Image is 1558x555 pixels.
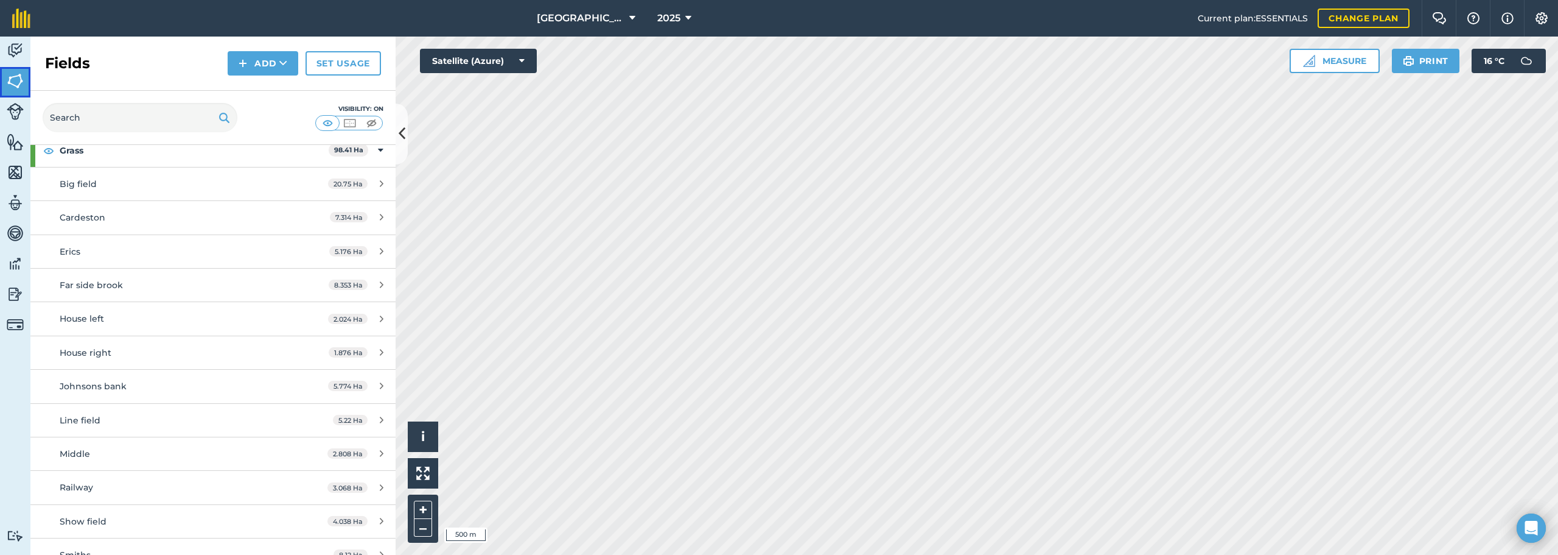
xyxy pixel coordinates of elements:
[7,285,24,303] img: svg+xml;base64,PD94bWwgdmVyc2lvbj0iMS4wIiBlbmNvZGluZz0idXRmLTgiPz4KPCEtLSBHZW5lcmF0b3I6IEFkb2JlIE...
[1514,49,1539,73] img: svg+xml;base64,PD94bWwgdmVyc2lvbj0iMS4wIiBlbmNvZGluZz0idXRmLTgiPz4KPCEtLSBHZW5lcmF0b3I6IEFkb2JlIE...
[1403,54,1414,68] img: svg+xml;base64,PHN2ZyB4bWxucz0iaHR0cDovL3d3dy53My5vcmcvMjAwMC9zdmciIHdpZHRoPSIxOSIgaGVpZ2h0PSIyNC...
[364,117,379,129] img: svg+xml;base64,PHN2ZyB4bWxucz0iaHR0cDovL3d3dy53My5vcmcvMjAwMC9zdmciIHdpZHRoPSI1MCIgaGVpZ2h0PSI0MC...
[60,516,107,527] span: Show field
[342,117,357,129] img: svg+xml;base64,PHN2ZyB4bWxucz0iaHR0cDovL3d3dy53My5vcmcvMjAwMC9zdmciIHdpZHRoPSI1MCIgaGVpZ2h0PSI0MC...
[7,103,24,120] img: svg+xml;base64,PD94bWwgdmVyc2lvbj0iMS4wIiBlbmNvZGluZz0idXRmLTgiPz4KPCEtLSBHZW5lcmF0b3I6IEFkb2JlIE...
[60,212,105,223] span: Cardeston
[1534,12,1549,24] img: A cog icon
[1484,49,1504,73] span: 16 ° C
[421,429,425,444] span: i
[330,212,368,222] span: 7.314 Ha
[327,448,368,459] span: 2.808 Ha
[333,415,368,425] span: 5.22 Ha
[30,437,396,470] a: Middle2.808 Ha
[306,51,381,76] a: Set usage
[329,347,368,358] span: 1.876 Ha
[414,519,432,537] button: –
[420,49,537,73] button: Satellite (Azure)
[328,179,368,189] span: 20.75 Ha
[328,381,368,391] span: 5.774 Ha
[60,415,100,426] span: Line field
[315,104,383,114] div: Visibility: On
[30,336,396,369] a: House right1.876 Ha
[60,313,104,324] span: House left
[537,11,624,26] span: [GEOGRAPHIC_DATA]
[60,280,123,291] span: Far side brook
[1290,49,1380,73] button: Measure
[7,530,24,542] img: svg+xml;base64,PD94bWwgdmVyc2lvbj0iMS4wIiBlbmNvZGluZz0idXRmLTgiPz4KPCEtLSBHZW5lcmF0b3I6IEFkb2JlIE...
[43,103,237,132] input: Search
[1432,12,1447,24] img: Two speech bubbles overlapping with the left bubble in the forefront
[1303,55,1315,67] img: Ruler icon
[327,483,368,493] span: 3.068 Ha
[45,54,90,73] h2: Fields
[414,501,432,519] button: +
[7,316,24,333] img: svg+xml;base64,PD94bWwgdmVyc2lvbj0iMS4wIiBlbmNvZGluZz0idXRmLTgiPz4KPCEtLSBHZW5lcmF0b3I6IEFkb2JlIE...
[329,246,368,256] span: 5.176 Ha
[30,505,396,538] a: Show field4.038 Ha
[30,302,396,335] a: House left2.024 Ha
[334,146,363,154] strong: 98.41 Ha
[7,72,24,90] img: svg+xml;base64,PHN2ZyB4bWxucz0iaHR0cDovL3d3dy53My5vcmcvMjAwMC9zdmciIHdpZHRoPSI1NiIgaGVpZ2h0PSI2MC...
[30,201,396,234] a: Cardeston7.314 Ha
[12,9,30,28] img: fieldmargin Logo
[7,163,24,182] img: svg+xml;base64,PHN2ZyB4bWxucz0iaHR0cDovL3d3dy53My5vcmcvMjAwMC9zdmciIHdpZHRoPSI1NiIgaGVpZ2h0PSI2MC...
[30,471,396,504] a: Railway3.068 Ha
[327,516,368,526] span: 4.038 Ha
[30,235,396,268] a: Erics5.176 Ha
[7,194,24,212] img: svg+xml;base64,PD94bWwgdmVyc2lvbj0iMS4wIiBlbmNvZGluZz0idXRmLTgiPz4KPCEtLSBHZW5lcmF0b3I6IEFkb2JlIE...
[30,269,396,302] a: Far side brook8.353 Ha
[30,404,396,437] a: Line field5.22 Ha
[7,41,24,60] img: svg+xml;base64,PD94bWwgdmVyc2lvbj0iMS4wIiBlbmNvZGluZz0idXRmLTgiPz4KPCEtLSBHZW5lcmF0b3I6IEFkb2JlIE...
[657,11,680,26] span: 2025
[416,467,430,480] img: Four arrows, one pointing top left, one top right, one bottom right and the last bottom left
[1318,9,1410,28] a: Change plan
[30,168,396,200] a: Big field20.75 Ha
[320,117,335,129] img: svg+xml;base64,PHN2ZyB4bWxucz0iaHR0cDovL3d3dy53My5vcmcvMjAwMC9zdmciIHdpZHRoPSI1MCIgaGVpZ2h0PSI0MC...
[60,246,80,257] span: Erics
[60,448,90,459] span: Middle
[7,255,24,273] img: svg+xml;base64,PD94bWwgdmVyc2lvbj0iMS4wIiBlbmNvZGluZz0idXRmLTgiPz4KPCEtLSBHZW5lcmF0b3I6IEFkb2JlIE...
[60,381,127,392] span: Johnsons bank
[408,422,438,452] button: i
[60,347,111,358] span: House right
[1466,12,1481,24] img: A question mark icon
[1472,49,1546,73] button: 16 °C
[1501,11,1514,26] img: svg+xml;base64,PHN2ZyB4bWxucz0iaHR0cDovL3d3dy53My5vcmcvMjAwMC9zdmciIHdpZHRoPSIxNyIgaGVpZ2h0PSIxNy...
[239,56,247,71] img: svg+xml;base64,PHN2ZyB4bWxucz0iaHR0cDovL3d3dy53My5vcmcvMjAwMC9zdmciIHdpZHRoPSIxNCIgaGVpZ2h0PSIyNC...
[1392,49,1460,73] button: Print
[60,179,97,189] span: Big field
[328,314,368,324] span: 2.024 Ha
[7,133,24,151] img: svg+xml;base64,PHN2ZyB4bWxucz0iaHR0cDovL3d3dy53My5vcmcvMjAwMC9zdmciIHdpZHRoPSI1NiIgaGVpZ2h0PSI2MC...
[7,224,24,242] img: svg+xml;base64,PD94bWwgdmVyc2lvbj0iMS4wIiBlbmNvZGluZz0idXRmLTgiPz4KPCEtLSBHZW5lcmF0b3I6IEFkb2JlIE...
[30,370,396,403] a: Johnsons bank5.774 Ha
[43,143,54,158] img: svg+xml;base64,PHN2ZyB4bWxucz0iaHR0cDovL3d3dy53My5vcmcvMjAwMC9zdmciIHdpZHRoPSIxOCIgaGVpZ2h0PSIyNC...
[60,482,93,493] span: Railway
[329,280,368,290] span: 8.353 Ha
[228,51,298,76] button: Add
[1198,12,1308,25] span: Current plan : ESSENTIALS
[60,134,329,167] strong: Grass
[1517,514,1546,543] div: Open Intercom Messenger
[218,110,230,125] img: svg+xml;base64,PHN2ZyB4bWxucz0iaHR0cDovL3d3dy53My5vcmcvMjAwMC9zdmciIHdpZHRoPSIxOSIgaGVpZ2h0PSIyNC...
[30,134,396,167] div: Grass98.41 Ha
